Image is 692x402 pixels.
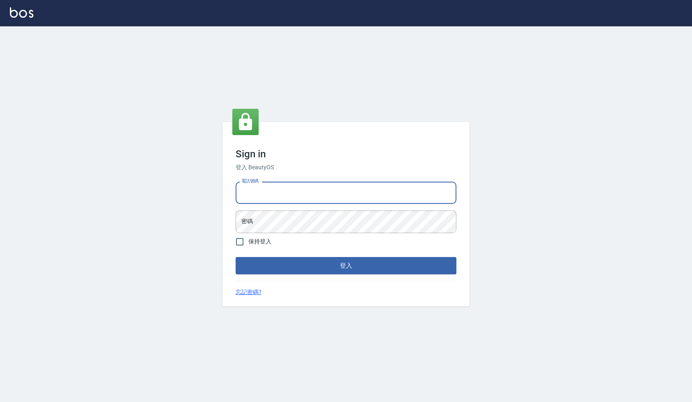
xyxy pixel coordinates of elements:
[236,148,456,160] h3: Sign in
[236,163,456,172] h6: 登入 BeautyOS
[248,237,271,246] span: 保持登入
[10,7,33,18] img: Logo
[241,178,259,184] label: 電話號碼
[236,288,262,297] a: 忘記密碼?
[236,257,456,274] button: 登入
